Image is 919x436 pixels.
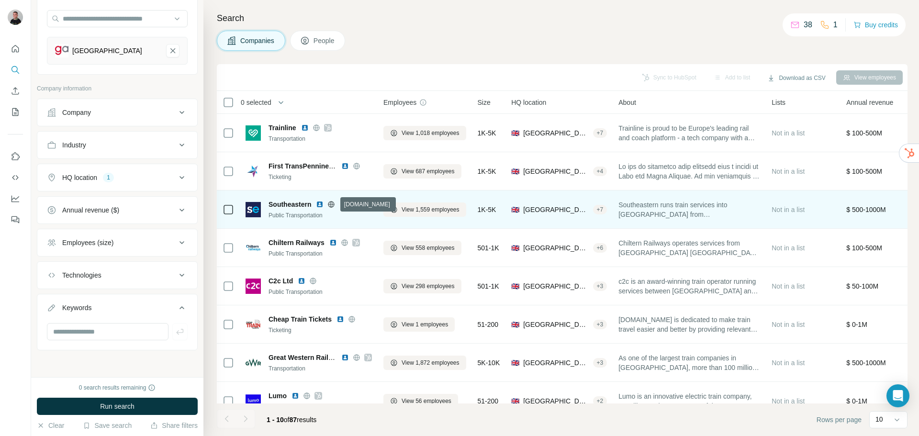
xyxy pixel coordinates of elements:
[246,164,261,179] img: Logo of First TransPennine Express
[875,414,883,424] p: 10
[523,320,589,329] span: [GEOGRAPHIC_DATA], [GEOGRAPHIC_DATA], [GEOGRAPHIC_DATA]
[511,281,519,291] span: 🇬🇧
[886,384,909,407] div: Open Intercom Messenger
[267,416,284,424] span: 1 - 10
[478,243,499,253] span: 501-1K
[772,282,805,290] span: Not in a list
[269,354,341,361] span: Great Western Railway
[217,11,908,25] h4: Search
[8,103,23,121] button: My lists
[341,162,349,170] img: LinkedIn logo
[267,416,316,424] span: results
[523,205,589,214] span: [GEOGRAPHIC_DATA], [GEOGRAPHIC_DATA], [GEOGRAPHIC_DATA]
[37,398,198,415] button: Run search
[383,202,466,217] button: View 1,559 employees
[269,249,372,258] div: Public Transportation
[246,393,261,409] img: Logo of Lumo
[269,391,287,401] span: Lumo
[846,397,867,405] span: $ 0-1M
[298,277,305,285] img: LinkedIn logo
[618,353,760,372] span: As one of the largest train companies in [GEOGRAPHIC_DATA], more than 100 million customers a yea...
[846,359,886,367] span: $ 500-1000M
[523,167,589,176] span: [GEOGRAPHIC_DATA], [GEOGRAPHIC_DATA], [GEOGRAPHIC_DATA]
[618,123,760,143] span: Trainline is proud to be Europe's leading rail and coach platform - a tech company with a mission...
[478,167,496,176] span: 1K-5K
[402,129,459,137] span: View 1,018 employees
[402,244,455,252] span: View 558 employees
[166,44,179,57] button: Greater Anglia-remove-button
[383,356,466,370] button: View 1,872 employees
[478,358,500,368] span: 5K-10K
[269,326,372,335] div: Ticketing
[269,276,293,286] span: C2c Ltd
[593,167,607,176] div: + 4
[478,98,491,107] span: Size
[846,168,882,175] span: $ 100-500M
[316,201,324,208] img: LinkedIn logo
[83,421,132,430] button: Save search
[8,61,23,78] button: Search
[240,36,275,45] span: Companies
[846,206,886,213] span: $ 500-1000M
[269,314,332,324] span: Cheap Train Tickets
[772,168,805,175] span: Not in a list
[804,19,812,31] p: 38
[593,205,607,214] div: + 7
[593,320,607,329] div: + 3
[72,46,142,56] div: [GEOGRAPHIC_DATA]
[246,240,261,256] img: Logo of Chiltern Railways
[593,397,607,405] div: + 2
[79,383,156,392] div: 0 search results remaining
[772,98,785,107] span: Lists
[511,320,519,329] span: 🇬🇧
[511,128,519,138] span: 🇬🇧
[329,239,337,246] img: LinkedIn logo
[336,315,344,323] img: LinkedIn logo
[37,264,197,287] button: Technologies
[8,40,23,57] button: Quick start
[383,164,461,179] button: View 687 employees
[402,397,451,405] span: View 56 employees
[269,123,296,133] span: Trainline
[150,421,198,430] button: Share filters
[100,402,134,411] span: Run search
[846,321,867,328] span: $ 0-1M
[37,134,197,157] button: Industry
[269,162,357,170] span: First TransPennine Express
[618,315,760,334] span: [DOMAIN_NAME] is dedicated to make train travel easier and better by providing relevant travel in...
[246,319,261,329] img: Logo of Cheap Train Tickets
[761,71,832,85] button: Download as CSV
[772,359,805,367] span: Not in a list
[62,270,101,280] div: Technologies
[478,396,499,406] span: 51-200
[402,358,459,367] span: View 1,872 employees
[8,148,23,165] button: Use Surfe on LinkedIn
[618,200,760,219] span: Southeastern runs train services into [GEOGRAPHIC_DATA] from [GEOGRAPHIC_DATA] and [GEOGRAPHIC_DA...
[55,44,68,57] img: Greater Anglia-logo
[301,124,309,132] img: LinkedIn logo
[618,98,636,107] span: About
[593,358,607,367] div: + 3
[772,397,805,405] span: Not in a list
[269,211,372,220] div: Public Transportation
[37,231,197,254] button: Employees (size)
[103,173,114,182] div: 1
[246,279,261,294] img: Logo of C2c Ltd
[383,98,416,107] span: Employees
[8,190,23,207] button: Dashboard
[833,19,838,31] p: 1
[593,129,607,137] div: + 7
[772,129,805,137] span: Not in a list
[511,358,519,368] span: 🇬🇧
[241,98,271,107] span: 0 selected
[593,244,607,252] div: + 6
[593,282,607,291] div: + 3
[62,140,86,150] div: Industry
[402,205,459,214] span: View 1,559 employees
[62,303,91,313] div: Keywords
[523,243,589,253] span: [GEOGRAPHIC_DATA], [GEOGRAPHIC_DATA]|Southern|[GEOGRAPHIC_DATA] ([GEOGRAPHIC_DATA])|[GEOGRAPHIC_D...
[291,392,299,400] img: LinkedIn logo
[62,108,91,117] div: Company
[523,396,589,406] span: [GEOGRAPHIC_DATA]
[511,396,519,406] span: 🇬🇧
